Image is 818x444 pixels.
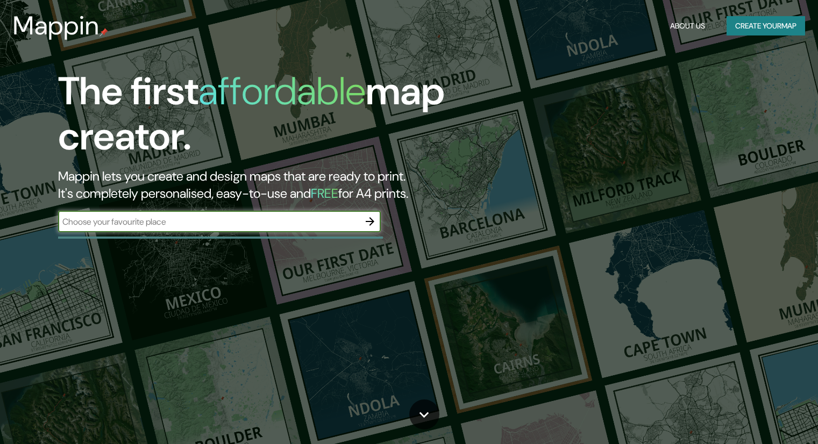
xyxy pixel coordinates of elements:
[727,16,805,36] button: Create yourmap
[13,11,99,41] h3: Mappin
[198,66,366,116] h1: affordable
[58,168,467,202] h2: Mappin lets you create and design maps that are ready to print. It's completely personalised, eas...
[58,69,467,168] h1: The first map creator.
[666,16,709,36] button: About Us
[58,216,359,228] input: Choose your favourite place
[311,185,338,202] h5: FREE
[99,28,108,37] img: mappin-pin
